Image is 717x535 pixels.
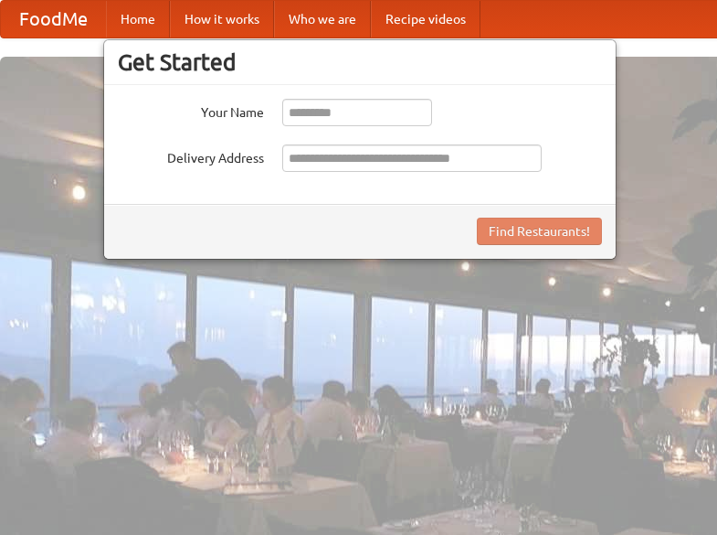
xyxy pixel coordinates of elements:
[1,1,106,37] a: FoodMe
[274,1,371,37] a: Who we are
[371,1,480,37] a: Recipe videos
[477,218,602,245] button: Find Restaurants!
[118,99,264,122] label: Your Name
[118,144,264,167] label: Delivery Address
[118,48,602,76] h3: Get Started
[170,1,274,37] a: How it works
[106,1,170,37] a: Home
